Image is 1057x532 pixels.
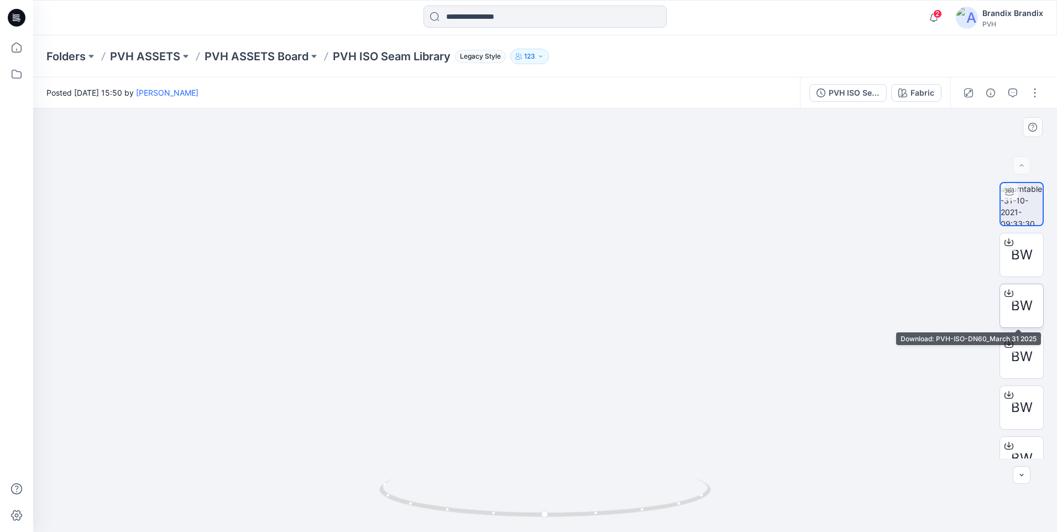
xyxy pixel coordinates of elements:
span: BW [1011,448,1033,468]
span: BW [1011,398,1033,418]
img: eyJhbGciOiJIUzI1NiIsImtpZCI6IjAiLCJzbHQiOiJzZXMiLCJ0eXAiOiJKV1QifQ.eyJkYXRhIjp7InR5cGUiOiJzdG9yYW... [307,82,784,532]
span: BW [1011,347,1033,367]
div: PVH ISO Seam Library [829,87,880,99]
div: Brandix Brandix [982,7,1043,20]
p: 123 [524,50,535,62]
span: 2 [933,9,942,18]
div: Fabric [911,87,934,99]
p: PVH ISO Seam Library [333,49,451,64]
button: 123 [510,49,549,64]
a: PVH ASSETS [110,49,180,64]
button: Details [982,84,1000,102]
button: Legacy Style [451,49,506,64]
a: PVH ASSETS Board [205,49,308,64]
span: Posted [DATE] 15:50 by [46,87,198,98]
button: PVH ISO Seam Library [809,84,887,102]
a: Folders [46,49,86,64]
span: BW [1011,296,1033,316]
button: Fabric [891,84,941,102]
img: turntable-31-10-2021-09:33:30 [1001,183,1043,225]
span: Legacy Style [455,50,506,63]
span: BW [1011,245,1033,265]
a: [PERSON_NAME] [136,88,198,97]
img: avatar [956,7,978,29]
div: PVH [982,20,1043,28]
